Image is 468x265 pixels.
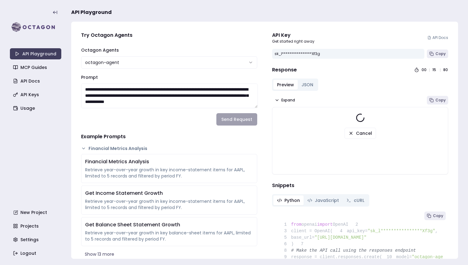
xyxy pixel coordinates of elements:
[11,220,62,232] a: Projects
[277,241,294,246] span: )
[277,221,291,228] span: 1
[435,98,446,103] span: Copy
[354,197,364,203] span: cURL
[273,80,298,90] button: Preview
[294,241,308,247] span: 7
[382,254,396,260] span: 10
[272,182,448,189] h4: Snippets
[277,241,291,247] span: 6
[85,167,253,179] div: Retrieve year-over-year growth in key income-statement items for AAPL, limited to 5 records and f...
[11,62,62,73] a: MCP Guides
[277,229,333,233] span: client = OpenAI(
[11,207,62,218] a: New Project
[85,190,253,197] div: Get Income Statement Growth
[440,67,441,72] div: :
[85,158,253,165] div: Financial Metrics Analysis
[81,74,98,80] label: Prompt
[85,230,253,242] div: Retrieve year-over-year growth in key balance-sheet items for AAPL, limited to 5 records and filt...
[356,130,372,136] span: Cancel
[277,254,291,260] span: 9
[435,51,446,56] span: Copy
[272,96,297,105] button: Expand
[348,221,362,228] span: 2
[333,228,347,234] span: 4
[11,75,62,87] a: API Docs
[422,67,427,72] div: 00
[10,48,61,59] a: API Playground
[272,66,297,74] h4: Response
[291,248,416,253] span: # Make the API call using the responses endpoint
[81,249,257,260] button: Show 13 more
[432,67,437,72] div: 15
[427,35,448,40] a: API Docs
[11,248,62,259] a: Logout
[433,213,443,218] span: Copy
[81,145,257,152] button: Financial Metrics Analysis
[427,49,448,58] button: Copy
[272,39,314,44] p: Get started right away
[81,32,257,39] h4: Try Octagon Agents
[277,247,291,254] span: 8
[291,235,315,240] span: base_url=
[277,228,291,234] span: 3
[85,221,253,229] div: Get Balance Sheet Statement Growth
[298,80,317,90] button: JSON
[396,254,412,259] span: model=
[333,222,348,227] span: OpenAI
[314,235,366,240] span: "[URL][DOMAIN_NAME]"
[277,234,291,241] span: 5
[301,222,317,227] span: openai
[81,133,257,140] h4: Example Prompts
[429,67,430,72] div: :
[281,98,295,103] span: Expand
[317,222,333,227] span: import
[10,21,61,33] img: logo-rect-yK7x_WSZ.svg
[81,47,119,53] label: Octagon Agents
[272,32,314,39] div: API Key
[277,254,382,259] span: response = client.responses.create(
[347,229,367,233] span: api_key=
[315,197,339,203] span: JavaScript
[284,197,300,203] span: Python
[435,229,438,233] span: ,
[291,222,302,227] span: from
[85,198,253,211] div: Retrieve year-over-year growth in key income-statement items for AAPL, limited to 5 records and f...
[71,9,112,16] span: API Playground
[11,234,62,245] a: Settings
[424,212,446,220] button: Copy
[443,67,448,72] div: 80
[427,96,448,105] button: Copy
[344,128,376,139] button: Cancel
[11,89,62,100] a: API Keys
[11,103,62,114] a: Usage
